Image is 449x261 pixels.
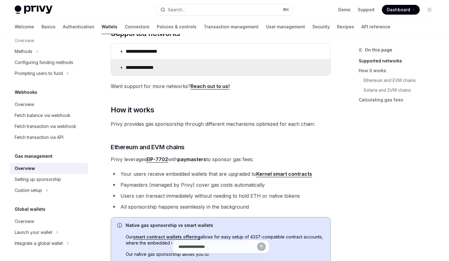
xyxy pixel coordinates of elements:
[266,19,305,34] a: User management
[157,19,196,34] a: Policies & controls
[15,59,73,66] div: Configuring funding methods
[111,155,331,164] span: Privy leverages with to sponsor gas fees:
[156,4,293,15] button: Search...⌘K
[15,48,32,55] div: Methods
[15,206,45,213] h5: Global wallets
[387,7,410,13] span: Dashboard
[10,163,88,174] a: Overview
[359,56,439,66] a: Supported networks
[15,153,52,160] h5: Gas management
[15,5,52,14] img: light logo
[15,187,42,194] div: Custom setup
[111,192,331,200] li: Users can transact immediately without needing to hold ETH or native tokens
[359,95,439,105] a: Calculating gas fees
[41,19,56,34] a: Basics
[359,76,439,85] a: Ethereum and EVM chains
[10,227,88,238] button: Launch your wallet
[204,19,259,34] a: Transaction management
[10,132,88,143] a: Fetch transaction via API
[10,216,88,227] a: Overview
[111,120,331,128] span: Privy provides gas sponsorship through different mechanisms optimized for each chain:
[312,19,330,34] a: Security
[359,85,439,95] a: Solana and SVM chains
[111,143,185,151] span: Ethereum and EVM chains
[126,223,213,228] strong: Native gas sponsorship vs smart wallets
[15,70,63,77] div: Prompting users to fund
[15,89,37,96] h5: Webhooks
[256,171,312,177] a: Kernel smart contracts
[117,223,123,229] svg: Info
[15,112,70,119] div: Fetch balance via webhook
[10,174,88,185] a: Setting up sponsorship
[359,66,439,76] a: How it works
[15,19,34,34] a: Welcome
[15,176,61,183] div: Setting up sponsorship
[15,134,63,141] div: Fetch transaction via API
[358,7,375,13] a: Support
[168,6,185,13] div: Search...
[15,240,63,247] div: Integrate a global wallet
[15,165,35,172] div: Overview
[111,82,331,90] span: Want support for more networks?
[178,156,206,162] strong: paymasters
[178,240,257,253] input: Ask a question...
[111,170,331,178] li: Your users receive embedded wallets that are upgraded to
[425,5,434,15] button: Toggle dark mode
[111,105,154,115] span: How it works
[10,99,88,110] a: Overview
[125,19,149,34] a: Connectors
[15,123,76,130] div: Fetch transaction via webhook
[191,83,230,90] a: Reach out to us!
[10,46,88,57] button: Methods
[15,229,52,236] div: Launch your wallet
[10,185,88,196] button: Custom setup
[133,234,200,240] a: smart contract wallets offering
[337,19,354,34] a: Recipes
[361,19,390,34] a: API reference
[10,238,88,249] button: Integrate a global wallet
[126,234,324,246] span: Our allows for easy setup of 4337-compatible contract accounts, where the embedded wallet is the ...
[146,156,168,163] a: EIP-7702
[283,7,289,12] span: ⌘ K
[382,5,420,15] a: Dashboard
[10,110,88,121] a: Fetch balance via webhook
[10,68,88,79] button: Prompting users to fund
[102,19,117,34] a: Wallets
[338,7,350,13] a: Demo
[111,203,331,211] li: All sponsorship happens seamlessly in the background
[63,19,94,34] a: Authentication
[257,242,266,251] button: Send message
[15,101,34,108] div: Overview
[10,57,88,68] a: Configuring funding methods
[365,46,392,54] span: On this page
[10,121,88,132] a: Fetch transaction via webhook
[111,181,331,189] li: Paymasters (managed by Privy) cover gas costs automatically
[15,218,34,225] div: Overview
